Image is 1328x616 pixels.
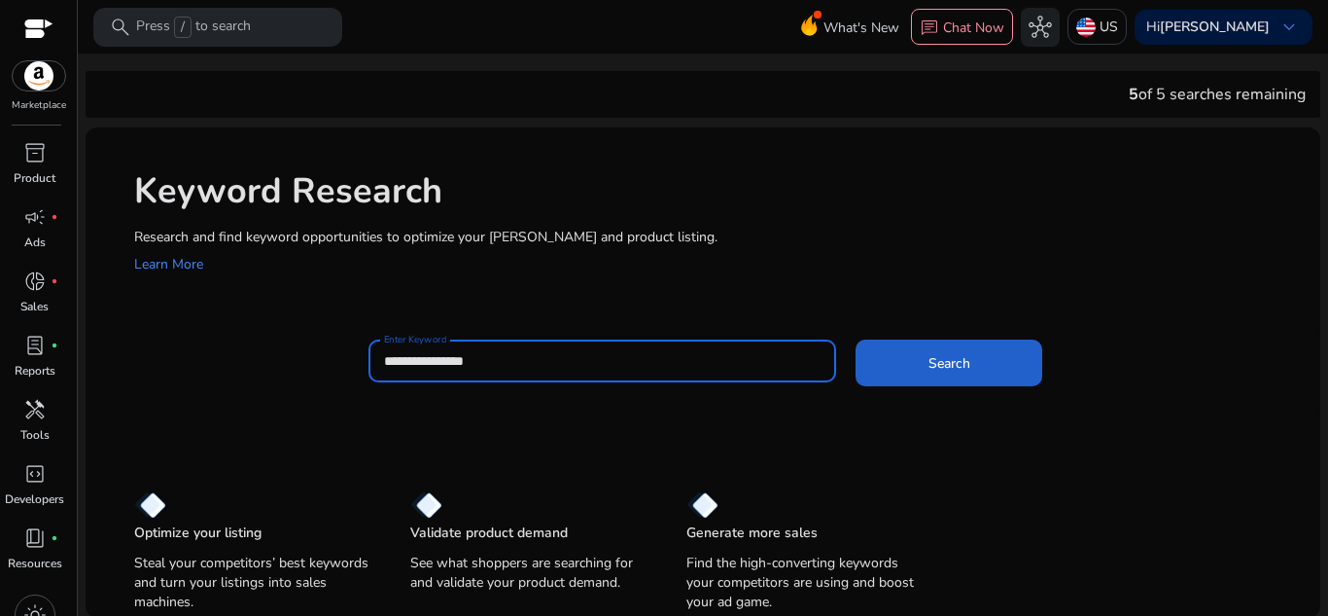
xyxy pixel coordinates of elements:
img: diamond.svg [134,491,166,519]
p: US [1100,10,1118,44]
button: chatChat Now [911,9,1013,46]
button: Search [856,340,1042,386]
span: Search [928,353,970,374]
h1: Keyword Research [134,170,1301,212]
span: book_4 [23,526,47,550]
mat-label: Enter Keyword [384,333,446,346]
span: chat [920,18,939,38]
span: keyboard_arrow_down [1277,16,1301,39]
p: Resources [8,555,62,572]
p: Hi [1146,20,1270,34]
a: Learn More [134,255,203,273]
button: hub [1021,8,1060,47]
p: Find the high-converting keywords your competitors are using and boost your ad game. [686,554,924,612]
img: diamond.svg [686,491,718,519]
p: Sales [20,298,49,315]
img: amazon.svg [13,61,65,91]
p: Tools [20,426,50,444]
p: Optimize your listing [134,524,262,543]
span: fiber_manual_record [51,534,58,542]
span: 5 [1129,84,1138,105]
p: Press to search [136,17,251,38]
img: diamond.svg [410,491,442,519]
span: inventory_2 [23,141,47,164]
div: of 5 searches remaining [1129,83,1306,106]
p: Research and find keyword opportunities to optimize your [PERSON_NAME] and product listing. [134,227,1301,247]
p: Validate product demand [410,524,568,543]
span: search [109,16,132,39]
span: hub [1029,16,1052,39]
span: fiber_manual_record [51,213,58,221]
span: lab_profile [23,334,47,357]
span: What's New [823,11,899,45]
p: Product [14,169,55,187]
p: Reports [15,362,55,380]
span: fiber_manual_record [51,277,58,285]
p: Ads [24,234,46,251]
span: campaign [23,205,47,229]
b: [PERSON_NAME] [1160,18,1270,36]
img: us.svg [1076,18,1096,37]
span: donut_small [23,270,47,293]
p: Chat Now [943,18,1004,37]
p: Generate more sales [686,524,818,543]
p: Steal your competitors’ best keywords and turn your listings into sales machines. [134,554,371,612]
span: / [174,17,192,38]
p: See what shoppers are searching for and validate your product demand. [410,554,647,593]
p: Developers [5,490,64,508]
span: handyman [23,398,47,421]
p: Marketplace [12,98,66,113]
span: code_blocks [23,462,47,486]
span: fiber_manual_record [51,342,58,349]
